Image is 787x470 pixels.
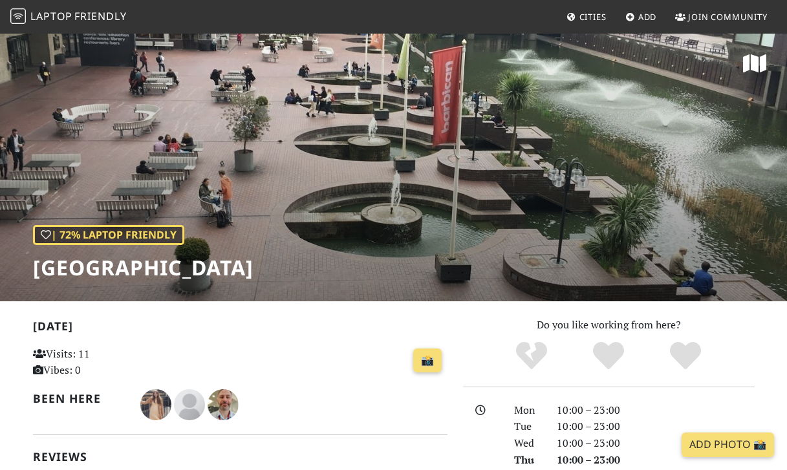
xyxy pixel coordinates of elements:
[638,11,657,23] span: Add
[174,389,205,420] img: blank-535327c66bd565773addf3077783bbfce4b00ec00e9fd257753287c682c7fa38.png
[647,340,724,372] div: Definitely!
[463,317,755,334] p: Do you like working from here?
[506,452,549,469] div: Thu
[413,348,442,373] a: 📸
[33,255,253,280] h1: [GEOGRAPHIC_DATA]
[33,319,447,338] h2: [DATE]
[561,5,612,28] a: Cities
[208,396,239,411] span: Nicholas Wright
[549,452,762,469] div: 10:00 – 23:00
[682,433,774,457] a: Add Photo 📸
[549,402,762,419] div: 10:00 – 23:00
[506,402,549,419] div: Mon
[33,450,447,464] h2: Reviews
[570,340,647,372] div: Yes
[74,9,126,23] span: Friendly
[670,5,773,28] a: Join Community
[549,435,762,452] div: 10:00 – 23:00
[208,389,239,420] img: 1536-nicholas.jpg
[549,418,762,435] div: 10:00 – 23:00
[33,225,184,246] div: | 72% Laptop Friendly
[174,396,208,411] span: James Lowsley Williams
[33,346,161,379] p: Visits: 11 Vibes: 0
[493,340,570,372] div: No
[140,396,174,411] span: Fátima González
[10,8,26,24] img: LaptopFriendly
[579,11,607,23] span: Cities
[30,9,72,23] span: Laptop
[10,6,127,28] a: LaptopFriendly LaptopFriendly
[688,11,768,23] span: Join Community
[140,389,171,420] img: 4035-fatima.jpg
[506,435,549,452] div: Wed
[506,418,549,435] div: Tue
[620,5,662,28] a: Add
[33,392,125,405] h2: Been here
